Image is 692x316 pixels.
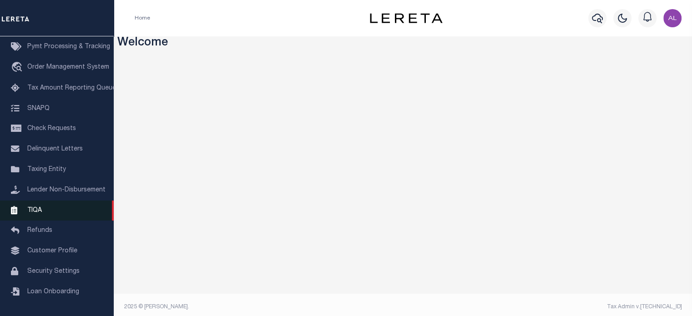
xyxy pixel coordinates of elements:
span: TIQA [27,207,42,213]
span: Check Requests [27,125,76,132]
span: Pymt Processing & Tracking [27,44,110,50]
span: Security Settings [27,268,80,275]
h3: Welcome [117,36,689,50]
div: 2025 © [PERSON_NAME]. [117,303,403,311]
img: svg+xml;base64,PHN2ZyB4bWxucz0iaHR0cDovL3d3dy53My5vcmcvMjAwMC9zdmciIHBvaW50ZXItZXZlbnRzPSJub25lIi... [663,9,682,27]
li: Home [135,14,150,22]
span: Tax Amount Reporting Queue [27,85,116,91]
img: logo-dark.svg [370,13,443,23]
span: Refunds [27,227,52,234]
span: SNAPQ [27,105,50,111]
div: Tax Admin v.[TECHNICAL_ID] [410,303,682,311]
i: travel_explore [11,62,25,74]
span: Loan Onboarding [27,289,79,295]
span: Customer Profile [27,248,77,254]
span: Order Management System [27,64,109,70]
span: Delinquent Letters [27,146,83,152]
span: Lender Non-Disbursement [27,187,106,193]
span: Taxing Entity [27,166,66,173]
